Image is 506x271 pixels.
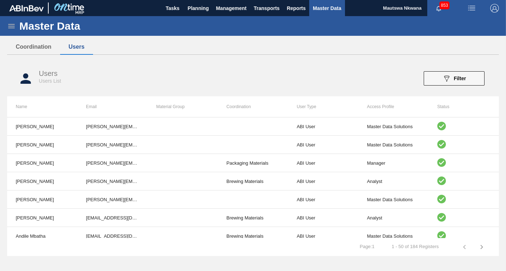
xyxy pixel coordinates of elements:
[77,154,147,172] td: [PERSON_NAME][EMAIL_ADDRESS][DOMAIN_NAME]
[437,122,490,131] div: Active user
[490,4,499,13] img: Logout
[77,190,147,209] td: [PERSON_NAME][EMAIL_ADDRESS][PERSON_NAME][DOMAIN_NAME]
[420,71,488,86] div: Filter user
[288,96,358,117] th: User Type
[218,209,288,227] td: Brewing Materials
[437,158,490,168] div: Active user
[383,238,447,250] td: 1 - 50 of 184 Registers
[218,96,288,117] th: Coordination
[437,140,490,150] div: Active user
[439,1,449,9] span: 853
[358,154,428,172] td: Manager
[77,209,147,227] td: [EMAIL_ADDRESS][DOMAIN_NAME]
[358,227,428,245] td: Master Data Solutions
[358,117,428,136] td: Master Data Solutions
[467,4,476,13] img: userActions
[437,213,490,223] div: Active user
[148,96,218,117] th: Material Group
[288,227,358,245] td: ABI User
[19,22,146,30] h1: Master Data
[287,4,306,13] span: Reports
[7,136,77,154] td: [PERSON_NAME]
[437,231,490,241] div: Active user
[288,136,358,154] td: ABI User
[7,39,60,54] button: Coordination
[351,238,383,250] td: Page : 1
[218,172,288,190] td: Brewing Materials
[39,78,61,84] span: Users List
[7,190,77,209] td: [PERSON_NAME]
[218,154,288,172] td: Packaging Materials
[254,4,279,13] span: Transports
[7,96,77,117] th: Name
[77,136,147,154] td: [PERSON_NAME][EMAIL_ADDRESS][DOMAIN_NAME]
[429,96,499,117] th: Status
[7,154,77,172] td: [PERSON_NAME]
[7,172,77,190] td: [PERSON_NAME]
[7,227,77,245] td: Andile Mbatha
[288,209,358,227] td: ABI User
[216,4,247,13] span: Management
[454,76,466,81] span: Filter
[288,154,358,172] td: ABI User
[358,96,428,117] th: Access Profile
[288,117,358,136] td: ABI User
[39,69,58,77] span: Users
[313,4,341,13] span: Master Data
[188,4,209,13] span: Planning
[358,172,428,190] td: Analyst
[358,190,428,209] td: Master Data Solutions
[77,96,147,117] th: Email
[77,172,147,190] td: [PERSON_NAME][EMAIL_ADDRESS][PERSON_NAME][DOMAIN_NAME]
[9,5,44,11] img: TNhmsLtSVTkK8tSr43FrP2fwEKptu5GPRR3wAAAABJRU5ErkJggg==
[60,39,93,54] button: Users
[77,117,147,136] td: [PERSON_NAME][EMAIL_ADDRESS][PERSON_NAME][DOMAIN_NAME]
[437,195,490,204] div: Active user
[358,136,428,154] td: Master Data Solutions
[427,3,450,13] button: Notifications
[165,4,180,13] span: Tasks
[218,227,288,245] td: Brewing Materials
[358,209,428,227] td: Analyst
[437,176,490,186] div: Active user
[424,71,485,86] button: Filter
[77,227,147,245] td: [EMAIL_ADDRESS][DOMAIN_NAME]
[288,172,358,190] td: ABI User
[7,117,77,136] td: [PERSON_NAME]
[288,190,358,209] td: ABI User
[7,209,77,227] td: [PERSON_NAME]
